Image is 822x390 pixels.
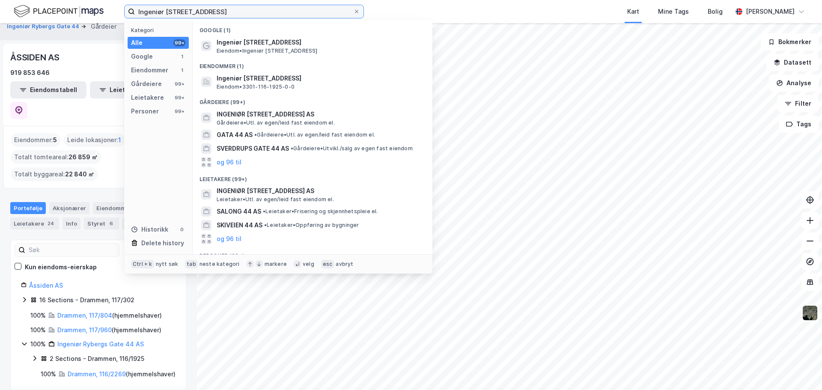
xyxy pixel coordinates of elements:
div: Google [131,51,153,62]
div: ( hjemmelshaver ) [57,325,161,335]
div: Styret [84,217,119,229]
button: og 96 til [217,234,241,244]
span: Gårdeiere • Utvikl./salg av egen fast eiendom [291,145,413,152]
button: Analyse [769,74,819,92]
a: Ingeniør Rybergs Gate 44 AS [57,340,144,348]
input: Søk [25,244,119,256]
iframe: Chat Widget [779,349,822,390]
div: Leietakere (99+) [193,169,432,185]
a: Drammen, 117/960 [57,326,112,333]
span: Leietaker • Oppføring av bygninger [264,222,359,229]
div: Leide lokasjoner : [64,133,125,147]
span: INGENIØR [STREET_ADDRESS] AS [217,109,422,119]
div: 100% [30,339,46,349]
span: Gårdeiere • Utl. av egen/leid fast eiendom el. [217,119,335,126]
span: 22 840 ㎡ [65,169,94,179]
div: Mine Tags [658,6,689,17]
div: Leietakere [10,217,59,229]
span: 5 [53,135,57,145]
button: Filter [777,95,819,112]
span: Gårdeiere • Utl. av egen/leid fast eiendom el. [254,131,375,138]
div: Bolig [708,6,723,17]
div: Kategori [131,27,189,33]
div: 1 [179,67,185,74]
span: Eiendom • Ingeniør [STREET_ADDRESS] [217,48,318,54]
span: • [291,145,293,152]
div: tab [185,260,198,268]
div: Personer (99+) [193,246,432,261]
button: Tags [779,116,819,133]
span: • [263,208,265,214]
button: og 96 til [217,157,241,167]
div: 99+ [173,39,185,46]
button: Bokmerker [761,33,819,51]
div: 100% [30,325,46,335]
div: ( hjemmelshaver ) [57,310,162,321]
div: 100% [30,310,46,321]
div: Eiendommer [93,202,146,214]
div: avbryt [336,261,353,268]
div: Eiendommer : [11,133,60,147]
div: Personer [131,106,159,116]
div: 24 [46,219,56,228]
div: Aksjonærer [49,202,89,214]
div: esc [321,260,334,268]
div: Historikk [131,224,168,235]
button: Datasett [766,54,819,71]
div: Delete history [141,238,184,248]
div: Google (1) [193,20,432,36]
div: 6 [107,219,116,228]
div: Ctrl + k [131,260,154,268]
button: Leietakertabell [90,81,166,98]
div: Info [63,217,80,229]
a: Drammen, 117/804 [57,312,112,319]
div: 0 [179,226,185,233]
div: velg [303,261,314,268]
div: Totalt tomteareal : [11,150,101,164]
span: SALONG 44 AS [217,206,261,217]
div: Portefølje [10,202,46,214]
span: Ingeniør [STREET_ADDRESS] [217,73,422,83]
div: 16 Sections - Drammen, 117/302 [39,295,134,305]
img: logo.f888ab2527a4732fd821a326f86c7f29.svg [14,4,104,19]
div: Totalt byggareal : [11,167,98,181]
div: nytt søk [156,261,179,268]
a: Drammen, 116/2269 [68,370,126,378]
img: 9k= [802,305,818,321]
div: 1 [179,53,185,60]
div: ÅSSIDEN AS [10,51,61,64]
div: Kart [627,6,639,17]
span: Ingeniør [STREET_ADDRESS] [217,37,422,48]
span: • [264,222,267,228]
div: Gårdeier [91,21,116,32]
div: [PERSON_NAME] [746,6,795,17]
span: SKIVEIEN 44 AS [217,220,262,230]
div: Kun eiendoms-eierskap [25,262,97,272]
div: neste kategori [200,261,240,268]
span: 26 859 ㎡ [68,152,98,162]
span: Leietaker • Utl. av egen/leid fast eiendom el. [217,196,334,203]
div: 100% [41,369,56,379]
div: 99+ [173,80,185,87]
div: 99+ [173,108,185,115]
div: 2 Sections - Drammen, 116/1925 [50,354,144,364]
span: INGENIØR [STREET_ADDRESS] AS [217,186,422,196]
div: 919 853 646 [10,68,50,78]
input: Søk på adresse, matrikkel, gårdeiere, leietakere eller personer [135,5,353,18]
a: Åssiden AS [29,282,63,289]
div: ( hjemmelshaver ) [68,369,176,379]
button: Eiendomstabell [10,81,86,98]
div: markere [265,261,287,268]
div: Transaksjoner [122,217,181,229]
span: • [254,131,257,138]
span: 1 [118,135,121,145]
span: GATA 44 AS [217,130,253,140]
div: Gårdeiere [131,79,162,89]
div: Leietakere [131,92,164,103]
span: SVERDRUPS GATE 44 AS [217,143,289,154]
span: Eiendom • 3301-116-1925-0-0 [217,83,295,90]
button: Ingeniør Rybergs Gate 44 [7,22,81,31]
div: Eiendommer (1) [193,56,432,71]
div: Eiendommer [131,65,168,75]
